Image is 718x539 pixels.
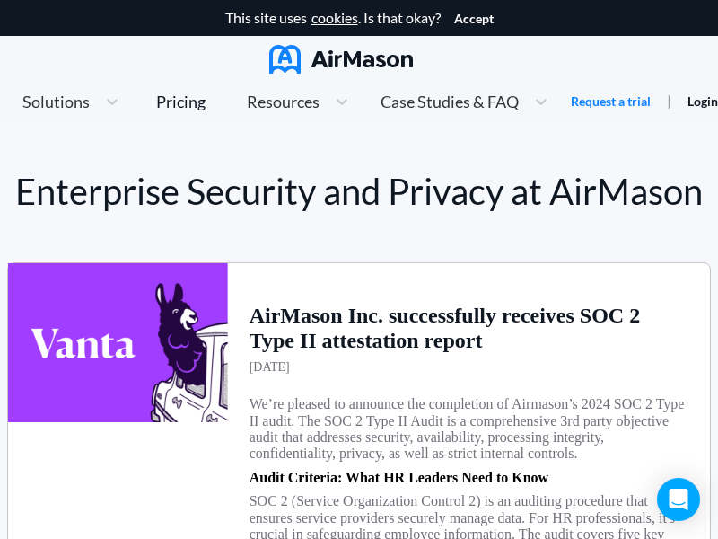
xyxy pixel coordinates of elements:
[311,10,358,26] a: cookies
[687,93,718,109] a: Login
[571,93,651,110] a: Request a trial
[7,171,711,212] h1: Enterprise Security and Privacy at AirMason
[250,360,290,375] h3: [DATE]
[657,478,700,521] div: Open Intercom Messenger
[156,85,206,118] a: Pricing
[22,93,90,110] span: Solutions
[247,93,320,110] span: Resources
[250,304,688,353] h1: AirMason Inc. successfully receives SOC 2 Type II attestation report
[667,92,671,109] span: |
[454,12,494,26] button: Accept cookies
[250,396,688,463] h3: We’re pleased to announce the completion of Airmason’s 2024 SOC 2 Type II audit. The SOC 2 Type I...
[8,263,228,422] img: Vanta Logo
[381,93,519,110] span: Case Studies & FAQ
[156,93,206,110] div: Pricing
[269,45,413,74] img: AirMason Logo
[250,470,548,486] p: Audit Criteria: What HR Leaders Need to Know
